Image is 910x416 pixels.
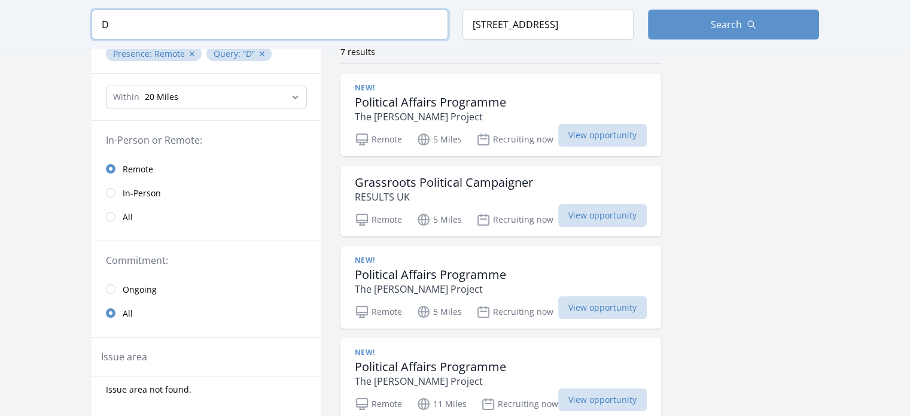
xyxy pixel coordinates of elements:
a: In-Person [92,181,321,205]
select: Search Radius [106,86,307,108]
span: All [123,211,133,223]
span: New! [355,256,375,265]
p: The [PERSON_NAME] Project [355,374,506,388]
a: Grassroots Political Campaigner RESULTS UK Remote 5 Miles Recruiting now View opportunity [340,166,661,236]
p: RESULTS UK [355,190,533,204]
p: Remote [355,132,402,147]
span: View opportunity [558,388,647,411]
legend: In-Person or Remote: [106,133,307,147]
h3: Political Affairs Programme [355,95,506,110]
button: ✕ [188,48,196,60]
p: 5 Miles [416,212,462,227]
span: Remote [154,48,185,59]
p: Recruiting now [476,212,553,227]
button: Search [648,10,819,40]
span: Remote [123,163,153,175]
p: Recruiting now [476,132,553,147]
p: Recruiting now [481,397,558,411]
span: 7 results [340,46,375,57]
p: 5 Miles [416,305,462,319]
span: Presence : [113,48,154,59]
span: Issue area not found. [106,384,191,396]
a: New! Political Affairs Programme The [PERSON_NAME] Project Remote 5 Miles Recruiting now View opp... [340,246,661,329]
p: 11 Miles [416,397,467,411]
span: New! [355,83,375,93]
a: All [92,301,321,325]
h3: Political Affairs Programme [355,268,506,282]
input: Keyword [92,10,448,40]
h3: Political Affairs Programme [355,360,506,374]
p: The [PERSON_NAME] Project [355,282,506,296]
p: Remote [355,305,402,319]
button: ✕ [258,48,266,60]
span: Ongoing [123,284,157,296]
p: Recruiting now [476,305,553,319]
span: Search [711,17,742,32]
a: New! Political Affairs Programme The [PERSON_NAME] Project Remote 5 Miles Recruiting now View opp... [340,74,661,156]
input: Location [462,10,634,40]
span: In-Person [123,187,161,199]
h3: Grassroots Political Campaigner [355,175,533,190]
q: D [243,48,255,59]
p: The [PERSON_NAME] Project [355,110,506,124]
span: All [123,308,133,320]
span: View opportunity [558,296,647,319]
span: Query : [214,48,243,59]
span: New! [355,348,375,357]
p: Remote [355,397,402,411]
span: View opportunity [558,124,647,147]
legend: Commitment: [106,253,307,268]
a: Ongoing [92,277,321,301]
p: 5 Miles [416,132,462,147]
legend: Issue area [101,350,147,364]
a: All [92,205,321,229]
a: Remote [92,157,321,181]
span: View opportunity [558,204,647,227]
p: Remote [355,212,402,227]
